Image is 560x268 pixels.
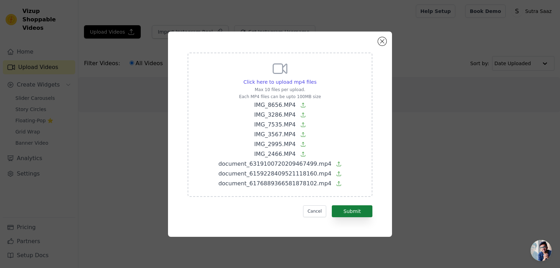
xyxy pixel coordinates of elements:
[254,151,295,157] span: IMG_2466.MP4
[332,205,372,217] button: Submit
[218,94,342,99] p: Each MP4 files can be upto 100MB size
[254,121,295,128] span: IMG_7535.MP4
[254,131,295,138] span: IMG_3567.MP4
[378,37,386,46] button: Close modal
[218,180,331,187] span: document_6176889366581878102.mp4
[254,111,295,118] span: IMG_3286.MP4
[218,160,331,167] span: document_6319100720209467499.mp4
[303,205,327,217] button: Cancel
[254,141,295,147] span: IMG_2995.MP4
[218,87,342,92] p: Max 10 files per upload.
[254,102,295,108] span: IMG_8656.MP4
[531,240,552,261] div: Open chat
[244,79,317,85] span: Click here to upload mp4 files
[218,170,331,177] span: document_6159228409521118160.mp4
